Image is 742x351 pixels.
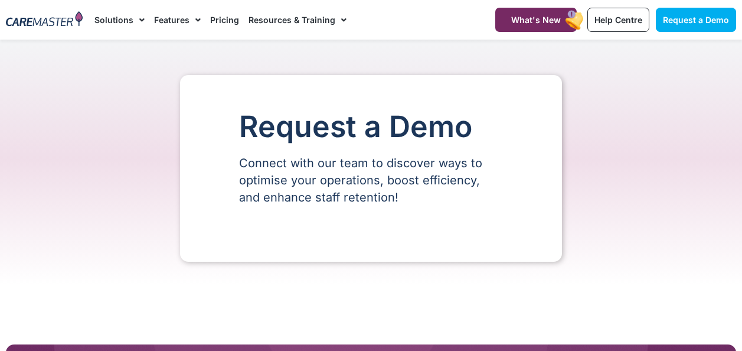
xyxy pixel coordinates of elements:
a: Request a Demo [656,8,736,32]
span: Request a Demo [663,15,729,25]
h1: Request a Demo [239,110,503,143]
a: What's New [495,8,577,32]
span: Help Centre [594,15,642,25]
p: Connect with our team to discover ways to optimise your operations, boost efficiency, and enhance... [239,155,503,206]
span: What's New [511,15,561,25]
a: Help Centre [587,8,649,32]
img: CareMaster Logo [6,11,83,28]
